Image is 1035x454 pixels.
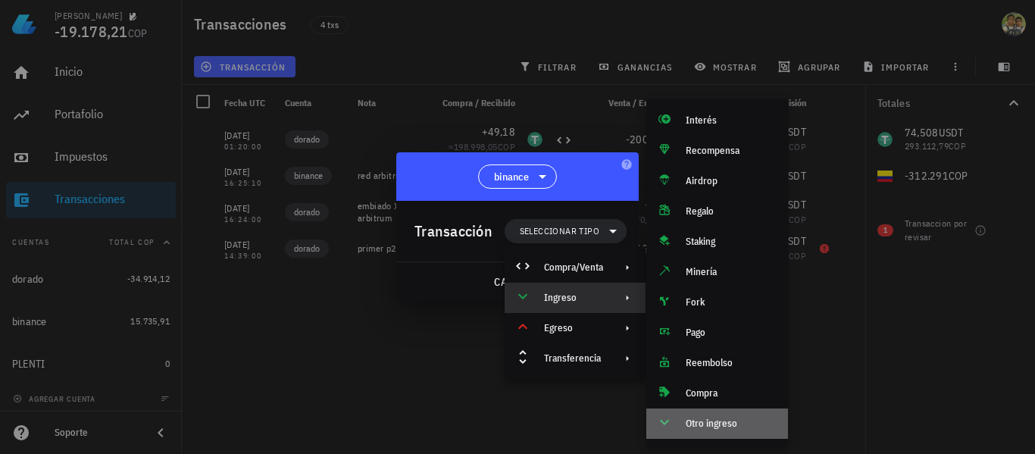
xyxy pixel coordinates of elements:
div: Staking [686,236,776,248]
div: Fork [686,296,776,308]
div: Airdrop [686,175,776,187]
div: Transacción [414,219,492,243]
button: cancelar [487,268,556,296]
div: Minería [686,266,776,278]
span: cancelar [493,275,550,289]
div: Pago [686,327,776,339]
div: Transferencia [505,343,646,374]
div: Ingreso [544,292,603,304]
span: Seleccionar tipo [520,224,599,239]
div: Ingreso [505,283,646,313]
div: Compra/Venta [544,261,603,274]
div: Egreso [505,313,646,343]
div: Transferencia [544,352,603,365]
div: Compra [686,387,776,399]
span: binance [494,169,529,184]
div: Otro ingreso [686,418,776,430]
div: Interés [686,114,776,127]
div: Recompensa [686,145,776,157]
div: Egreso [544,322,603,334]
div: Regalo [686,205,776,218]
div: Compra/Venta [505,252,646,283]
div: Reembolso [686,357,776,369]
